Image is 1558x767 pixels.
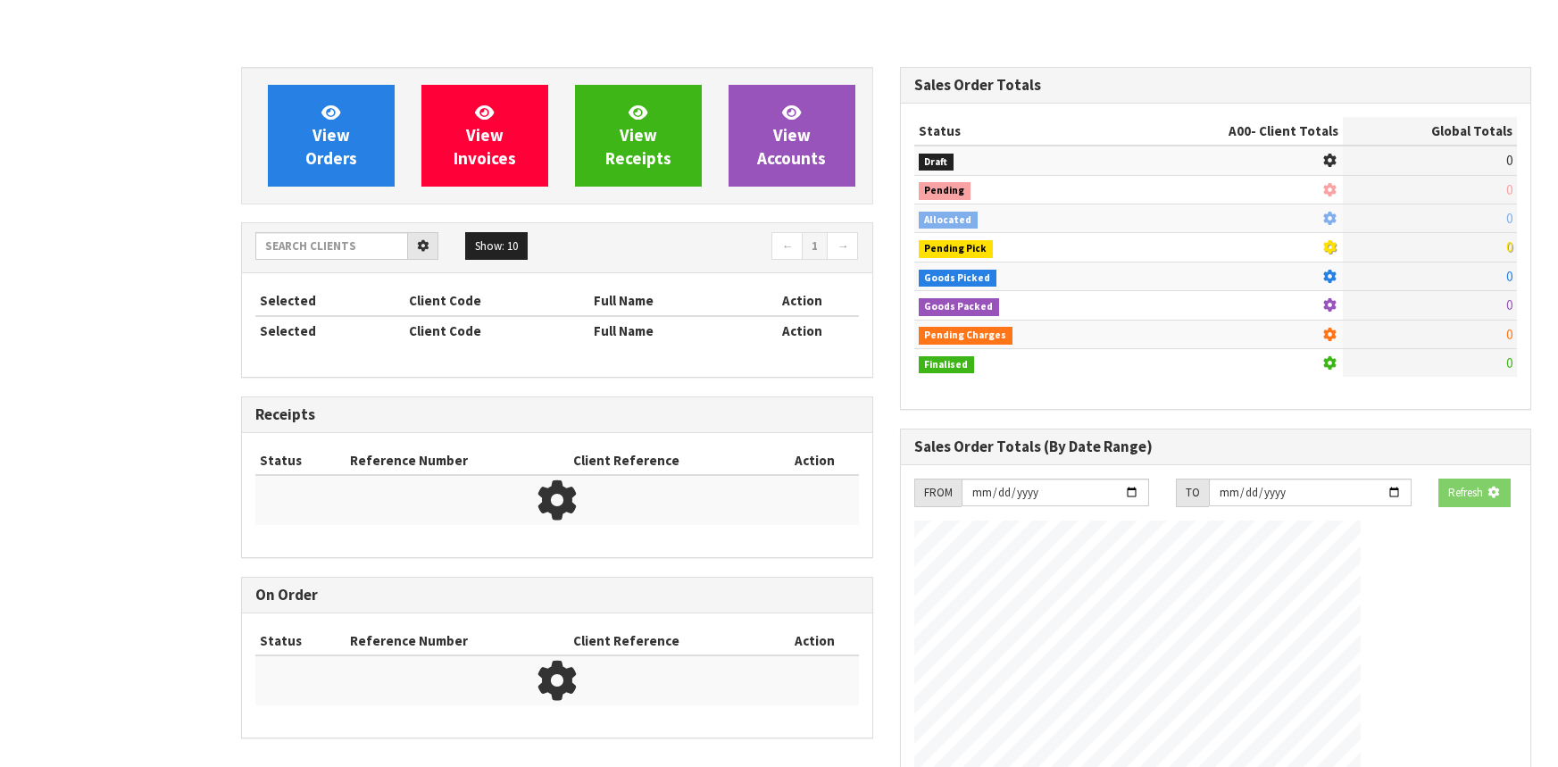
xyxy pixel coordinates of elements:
button: Show: 10 [465,232,528,261]
th: Client Reference [569,627,772,655]
th: Full Name [589,287,746,315]
th: Action [771,446,858,475]
span: Allocated [919,212,979,229]
th: Global Totals [1343,117,1517,146]
th: Action [771,627,858,655]
th: Status [255,446,346,475]
span: View Accounts [757,102,826,169]
span: 0 [1506,354,1512,371]
span: Draft [919,154,954,171]
h3: On Order [255,587,859,604]
th: Action [746,287,859,315]
th: Client Code [404,287,590,315]
div: FROM [914,479,962,507]
span: 0 [1506,210,1512,227]
a: 1 [802,232,828,261]
span: 0 [1506,181,1512,198]
span: A00 [1229,122,1251,139]
nav: Page navigation [571,232,859,263]
a: ViewOrders [268,85,395,187]
span: Pending Charges [919,327,1013,345]
h3: Sales Order Totals (By Date Range) [914,438,1518,455]
h3: Receipts [255,406,859,423]
button: Refresh [1438,479,1510,507]
span: 0 [1506,152,1512,169]
a: ViewAccounts [729,85,855,187]
a: ViewInvoices [421,85,548,187]
th: Reference Number [346,446,569,475]
th: Client Reference [569,446,772,475]
th: - Client Totals [1113,117,1343,146]
span: View Orders [305,102,357,169]
span: 0 [1506,296,1512,313]
span: Pending [919,182,971,200]
th: Action [746,316,859,345]
span: Pending Pick [919,240,994,258]
span: Goods Picked [919,270,997,288]
th: Selected [255,316,404,345]
th: Status [255,627,346,655]
th: Full Name [589,316,746,345]
span: 0 [1506,238,1512,255]
h3: Sales Order Totals [914,77,1518,94]
span: View Receipts [605,102,671,169]
span: View Invoices [454,102,516,169]
div: TO [1176,479,1209,507]
a: → [827,232,858,261]
span: 0 [1506,326,1512,343]
span: Finalised [919,356,975,374]
th: Reference Number [346,627,569,655]
span: 0 [1506,268,1512,285]
th: Status [914,117,1113,146]
th: Client Code [404,316,590,345]
a: ← [771,232,803,261]
input: Search clients [255,232,408,260]
span: Goods Packed [919,298,1000,316]
a: ViewReceipts [575,85,702,187]
th: Selected [255,287,404,315]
